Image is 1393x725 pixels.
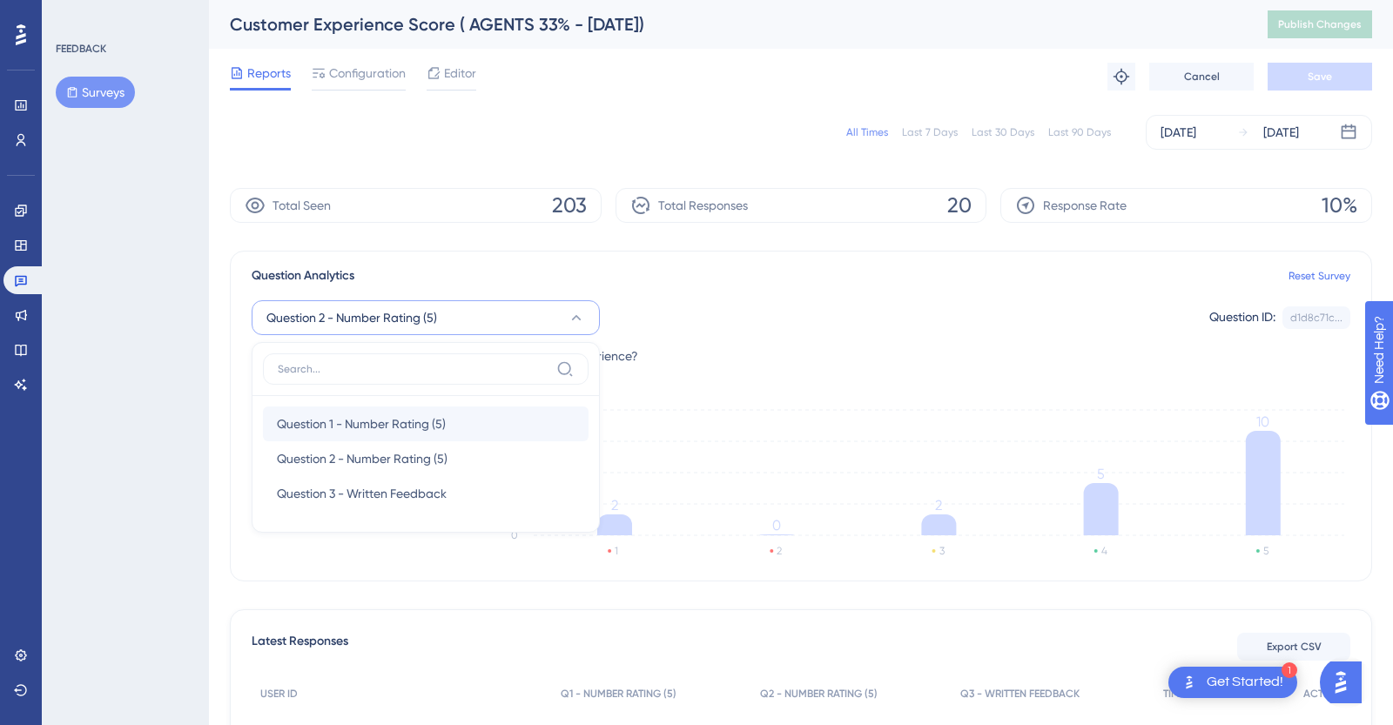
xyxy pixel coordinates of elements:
a: Reset Survey [1289,269,1350,283]
span: Latest Responses [252,631,348,662]
span: Q3 - WRITTEN FEEDBACK [960,687,1080,701]
span: Q2 - NUMBER RATING (5) [760,687,878,701]
div: FEEDBACK [56,42,106,56]
span: Editor [444,63,476,84]
button: Cancel [1149,63,1254,91]
text: 5 [1263,545,1269,557]
text: 4 [1101,545,1107,557]
span: Export CSV [1267,640,1322,654]
span: Question 1 - Number Rating (5) [277,413,446,434]
div: d1d8c71c... [1290,311,1343,325]
span: Save [1308,70,1332,84]
tspan: 0 [511,529,518,541]
span: Configuration [329,63,406,84]
span: Cancel [1184,70,1220,84]
span: Question Analytics [252,265,354,286]
div: All Times [846,125,888,139]
span: 20 [947,191,972,219]
div: Last 7 Days [902,125,958,139]
div: Question ID: [1209,306,1275,329]
div: [DATE] [1161,122,1196,143]
text: 3 [939,545,945,557]
button: Question 1 - Number Rating (5) [263,406,589,441]
span: 10% [1322,191,1357,219]
div: Open Get Started! checklist, remaining modules: 1 [1168,667,1297,698]
button: Question 2 - Number Rating (5) [252,300,600,335]
span: Total Responses [658,195,748,216]
span: TIME [1163,687,1185,701]
span: Total Seen [273,195,331,216]
button: Surveys [56,77,135,108]
input: Search... [278,362,549,376]
button: Question 3 - Written Feedback [263,476,589,511]
span: Publish Changes [1278,17,1362,31]
tspan: 10 [1256,413,1269,430]
iframe: UserGuiding AI Assistant Launcher [1320,656,1372,708]
text: 1 [615,545,618,557]
div: Customer Experience Score ( AGENTS 33% - [DATE]) [230,12,1224,37]
span: Question 3 - Written Feedback [277,483,447,504]
div: [DATE] [1263,122,1299,143]
span: Q1 - NUMBER RATING (5) [561,687,676,701]
button: Save [1268,63,1372,91]
span: Question 2 - Number Rating (5) [266,307,437,328]
tspan: 0 [772,517,781,534]
span: Reports [247,63,291,84]
div: Last 30 Days [972,125,1034,139]
tspan: 2 [611,497,618,514]
text: 2 [777,545,782,557]
span: USER ID [260,687,298,701]
div: Last 90 Days [1048,125,1111,139]
span: Need Help? [41,4,109,25]
span: ACTION [1303,687,1342,701]
div: 1 [1282,662,1297,678]
tspan: 5 [1097,466,1105,482]
button: Question 2 - Number Rating (5) [263,441,589,476]
span: 203 [552,191,587,219]
span: Response Rate [1043,195,1127,216]
button: Export CSV [1237,633,1350,661]
span: Question 2 - Number Rating (5) [277,448,448,469]
img: launcher-image-alternative-text [1179,672,1200,693]
div: Get Started! [1207,673,1283,692]
button: Publish Changes [1268,10,1372,38]
tspan: 2 [935,497,942,514]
